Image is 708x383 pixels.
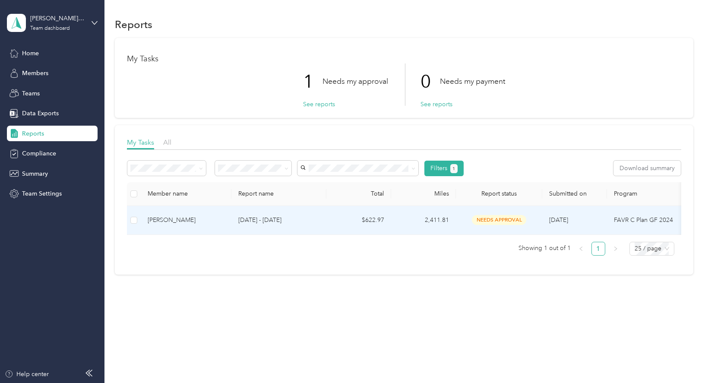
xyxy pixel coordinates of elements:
[115,20,152,29] h1: Reports
[22,69,48,78] span: Members
[5,370,49,379] button: Help center
[614,215,708,225] p: FAVR C Plan GF 2024
[22,109,59,118] span: Data Exports
[420,100,452,109] button: See reports
[22,149,56,158] span: Compliance
[635,242,669,255] span: 25 / page
[542,182,607,206] th: Submitted on
[22,129,44,138] span: Reports
[424,161,464,176] button: Filters1
[450,164,458,173] button: 1
[440,76,505,87] p: Needs my payment
[127,54,681,63] h1: My Tasks
[238,215,319,225] p: [DATE] - [DATE]
[613,246,618,251] span: right
[22,49,39,58] span: Home
[574,242,588,256] li: Previous Page
[22,189,62,198] span: Team Settings
[609,242,623,256] button: right
[148,190,224,197] div: Member name
[591,242,605,256] li: 1
[463,190,535,197] span: Report status
[518,242,571,255] span: Showing 1 out of 1
[472,215,526,225] span: needs approval
[660,335,708,383] iframe: Everlance-gr Chat Button Frame
[303,100,335,109] button: See reports
[148,215,224,225] div: [PERSON_NAME]
[398,190,449,197] div: Miles
[127,138,154,146] span: My Tasks
[574,242,588,256] button: left
[322,76,388,87] p: Needs my approval
[22,169,48,178] span: Summary
[391,206,456,235] td: 2,411.81
[629,242,674,256] div: Page Size
[613,161,681,176] button: Download summary
[549,216,568,224] span: [DATE]
[163,138,171,146] span: All
[578,246,584,251] span: left
[326,206,391,235] td: $622.97
[333,190,384,197] div: Total
[141,182,231,206] th: Member name
[303,63,322,100] p: 1
[420,63,440,100] p: 0
[30,26,70,31] div: Team dashboard
[30,14,84,23] div: [PERSON_NAME][EMAIL_ADDRESS][PERSON_NAME][DOMAIN_NAME]
[22,89,40,98] span: Teams
[609,242,623,256] li: Next Page
[592,242,605,255] a: 1
[452,165,455,173] span: 1
[231,182,326,206] th: Report name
